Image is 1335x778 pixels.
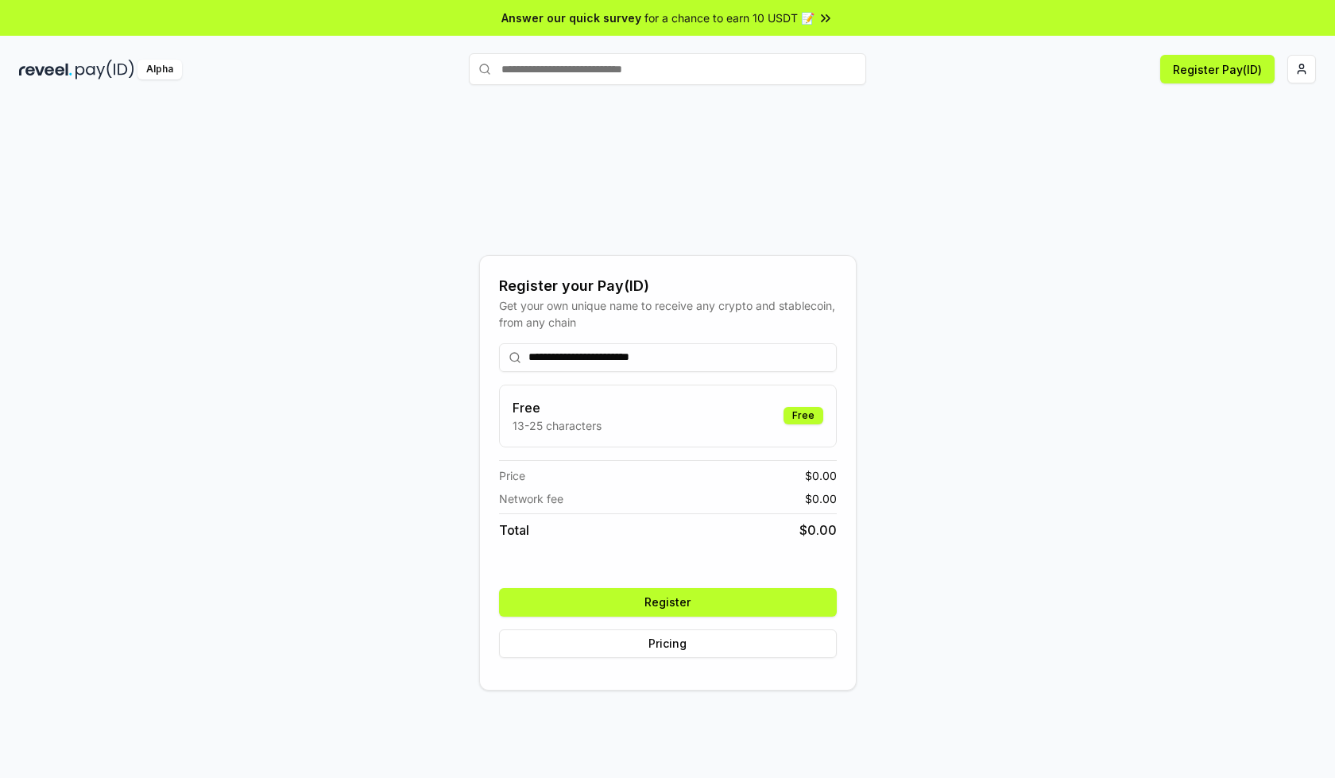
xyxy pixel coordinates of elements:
span: Total [499,521,529,540]
div: Get your own unique name to receive any crypto and stablecoin, from any chain [499,297,837,331]
span: Answer our quick survey [501,10,641,26]
span: $ 0.00 [805,490,837,507]
p: 13-25 characters [513,417,602,434]
button: Register [499,588,837,617]
img: pay_id [75,60,134,79]
button: Register Pay(ID) [1160,55,1275,83]
img: reveel_dark [19,60,72,79]
span: Price [499,467,525,484]
div: Alpha [137,60,182,79]
span: for a chance to earn 10 USDT 📝 [644,10,815,26]
span: Network fee [499,490,563,507]
div: Free [784,407,823,424]
span: $ 0.00 [805,467,837,484]
h3: Free [513,398,602,417]
button: Pricing [499,629,837,658]
div: Register your Pay(ID) [499,275,837,297]
span: $ 0.00 [799,521,837,540]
